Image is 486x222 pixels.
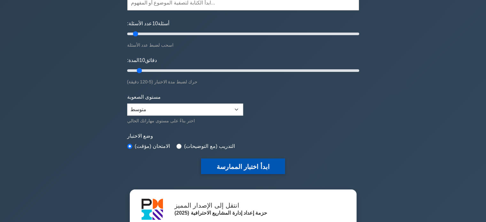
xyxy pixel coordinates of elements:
[152,21,158,26] font: 10
[127,79,198,84] font: حرك لضبط مدة الاختبار (5-120 دقيقة)
[135,143,170,149] font: الامتحان (مؤقت)
[216,163,269,170] font: ابدأ اختبار الممارسة
[139,57,145,63] font: 10
[201,158,285,174] button: ابدأ اختبار الممارسة
[145,57,157,63] font: دقائق
[158,21,169,26] font: أسئلة
[127,94,161,100] font: مستوى الصعوبة
[127,57,139,63] font: المدة:
[127,118,195,123] font: اختر بناءً على مستوى مهاراتك الحالي
[127,42,174,48] font: اسحب لضبط عدد الأسئلة
[127,133,153,139] font: وضع الاختبار
[127,21,152,26] font: عدد الأسئلة:
[184,143,235,149] font: التدريب (مع التوضيحات)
